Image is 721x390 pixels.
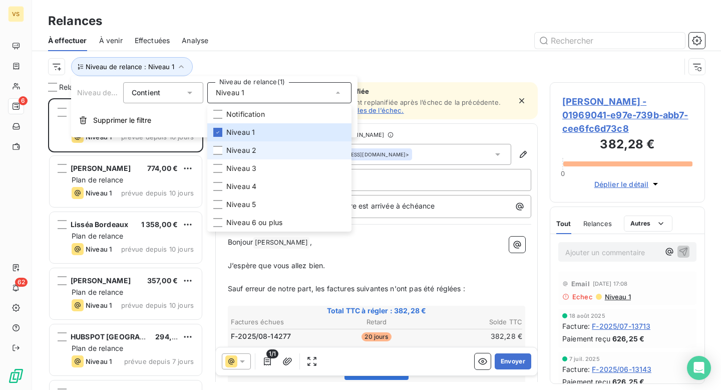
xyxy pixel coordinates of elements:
[591,178,664,190] button: Déplier le détail
[86,245,112,253] span: Niveau 1
[141,220,178,229] span: 1 358,00 €
[583,220,612,228] span: Relances
[48,98,203,390] div: grid
[121,301,194,309] span: prévue depuis 10 jours
[86,189,112,197] span: Niveau 1
[535,33,685,49] input: Rechercher
[592,364,651,374] span: F-2025/06-13143
[86,357,112,365] span: Niveau 1
[71,57,193,76] button: Niveau de relance : Niveau 1
[624,216,672,232] button: Autres
[231,331,291,341] span: F-2025/08-14277
[328,317,425,327] th: Retard
[362,332,391,341] span: 20 jours
[569,356,600,362] span: 7 juil. 2025
[572,293,593,301] span: Echec
[228,238,253,246] span: Bonjour
[71,332,181,341] span: HUBSPOT [GEOGRAPHIC_DATA]
[71,220,128,229] span: Lisséa Bordeaux
[226,181,256,191] span: Niveau 4
[59,82,89,92] span: Relances
[93,115,151,125] span: Supprimer le filtre
[15,278,28,287] span: 62
[244,98,501,106] span: Cette relance a été automatiquement replanifiée après l’échec de la précédente.
[48,36,87,46] span: À effectuer
[562,333,610,344] span: Paiement reçu
[72,344,123,352] span: Plan de relance
[19,96,28,105] span: 6
[86,63,174,71] span: Niveau de relance : Niveau 1
[230,317,327,327] th: Factures échues
[155,332,187,341] span: 294,00 €
[612,376,644,387] span: 626,25 €
[495,353,531,369] button: Envoyer
[594,179,649,189] span: Déplier le détail
[562,135,692,155] h3: 382,28 €
[77,88,138,97] span: Niveau de relance
[226,145,256,155] span: Niveau 2
[561,169,565,177] span: 0
[302,202,435,210] span: ] - Votre facture est arrivée à échéance
[562,376,610,387] span: Paiement reçu
[86,301,112,309] span: Niveau 1
[229,306,524,316] span: Total TTC à régler : 382,28 €
[124,357,194,365] span: prévue depuis 7 jours
[310,238,312,246] span: ,
[687,356,711,380] div: Open Intercom Messenger
[228,261,325,270] span: J’espère que vous allez bien.
[72,232,123,240] span: Plan de relance
[266,349,278,358] span: 1/1
[147,276,178,285] span: 357,00 €
[556,220,571,228] span: Tout
[226,109,265,119] span: Notification
[426,317,523,327] th: Solde TTC
[244,87,511,95] span: Relance automatiquement replanifiée
[71,108,131,116] span: [PERSON_NAME]
[72,288,123,296] span: Plan de relance
[592,321,650,331] span: F-2025/07-13713
[604,293,631,301] span: Niveau 1
[135,36,170,46] span: Effectuées
[72,175,123,184] span: Plan de relance
[562,95,692,135] span: [PERSON_NAME] - 01969041-e97e-739b-abb7-cee6fc6d73c8
[562,321,590,331] span: Facture :
[71,109,357,131] button: Supprimer le filtre
[226,127,255,137] span: Niveau 1
[71,276,131,285] span: [PERSON_NAME]
[226,218,282,228] span: Niveau 6 ou plus
[593,281,628,287] span: [DATE] 17:08
[182,36,208,46] span: Analyse
[571,280,590,288] span: Email
[226,163,256,173] span: Niveau 3
[121,245,194,253] span: prévue depuis 10 jours
[132,88,160,97] span: Contient
[612,333,644,344] span: 626,25 €
[121,189,194,197] span: prévue depuis 10 jours
[426,331,523,342] td: 382,28 €
[48,12,102,30] h3: Relances
[147,164,178,172] span: 774,00 €
[216,88,244,98] span: Niveau 1
[569,313,605,319] span: 18 août 2025
[562,364,590,374] span: Facture :
[8,368,24,384] img: Logo LeanPay
[226,200,256,210] span: Niveau 5
[253,237,309,249] span: [PERSON_NAME]
[8,6,24,22] div: VS
[228,284,465,293] span: Sauf erreur de notre part, les factures suivantes n'ont pas été réglées :
[99,36,123,46] span: À venir
[71,164,131,172] span: [PERSON_NAME]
